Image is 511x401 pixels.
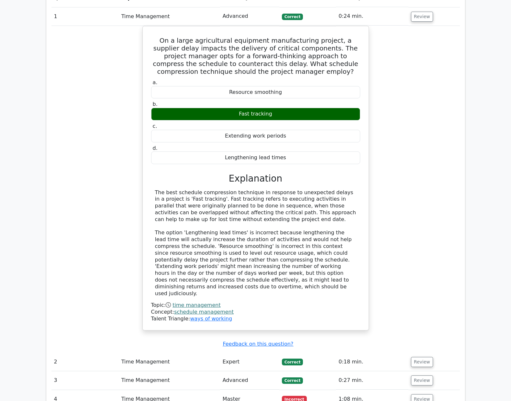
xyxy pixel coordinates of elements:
[150,37,361,75] h5: On a large agricultural equipment manufacturing project, a supplier delay impacts the delivery of...
[172,302,220,308] a: time management
[151,151,360,164] div: Lengthening lead times
[411,12,433,22] button: Review
[220,371,279,390] td: Advanced
[220,7,279,26] td: Advanced
[411,375,433,385] button: Review
[153,79,158,85] span: a.
[411,357,433,367] button: Review
[336,353,408,371] td: 0:18 min.
[336,371,408,390] td: 0:27 min.
[119,353,220,371] td: Time Management
[119,7,220,26] td: Time Management
[153,145,158,151] span: d.
[151,130,360,142] div: Extending work periods
[151,302,360,309] div: Topic:
[151,309,360,316] div: Concept:
[174,309,234,315] a: schedule management
[155,173,356,184] h3: Explanation
[151,302,360,322] div: Talent Triangle:
[51,7,119,26] td: 1
[282,359,303,365] span: Correct
[119,371,220,390] td: Time Management
[151,108,360,120] div: Fast tracking
[336,7,408,26] td: 0:24 min.
[51,353,119,371] td: 2
[153,123,157,129] span: c.
[51,371,119,390] td: 3
[282,377,303,384] span: Correct
[153,101,158,107] span: b.
[155,189,356,297] div: The best schedule compression technique in response to unexpected delays in a project is 'Fast tr...
[282,14,303,20] span: Correct
[220,353,279,371] td: Expert
[223,341,293,347] a: Feedback on this question?
[151,86,360,99] div: Resource smoothing
[190,316,232,322] a: ways of working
